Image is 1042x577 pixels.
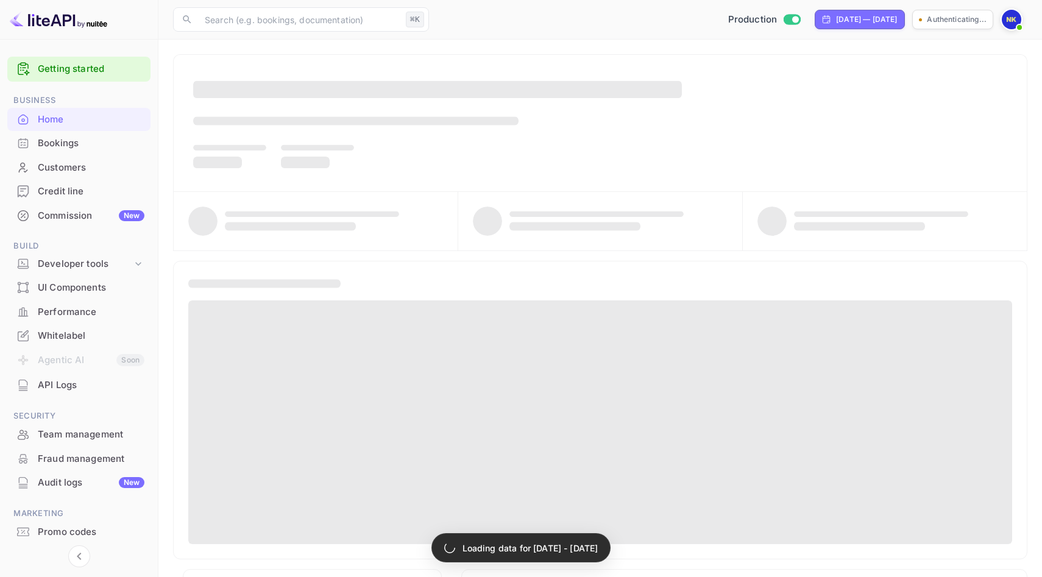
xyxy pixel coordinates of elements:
div: New [119,210,144,221]
a: Promo codes [7,520,151,543]
div: ⌘K [406,12,424,27]
div: Whitelabel [38,329,144,343]
span: Build [7,239,151,253]
a: Audit logsNew [7,471,151,494]
p: Loading data for [DATE] - [DATE] [463,542,598,554]
div: Fraud management [38,452,144,466]
div: Fraud management [7,447,151,471]
button: Collapse navigation [68,545,90,567]
div: UI Components [38,281,144,295]
img: LiteAPI logo [10,10,107,29]
a: Team management [7,423,151,445]
input: Search (e.g. bookings, documentation) [197,7,401,32]
div: API Logs [7,373,151,397]
div: Commission [38,209,144,223]
div: Audit logs [38,476,144,490]
div: Performance [7,300,151,324]
div: Switch to Sandbox mode [723,13,806,27]
a: Whitelabel [7,324,151,347]
span: Security [7,409,151,423]
span: Marketing [7,507,151,520]
div: Team management [7,423,151,447]
div: Home [7,108,151,132]
div: Team management [38,428,144,442]
div: Customers [7,156,151,180]
div: Home [38,113,144,127]
a: Home [7,108,151,130]
div: Audit logsNew [7,471,151,495]
div: UI Components [7,276,151,300]
span: Production [728,13,778,27]
div: Promo codes [38,525,144,539]
img: Nikolas Kampas [1002,10,1021,29]
div: Customers [38,161,144,175]
a: CommissionNew [7,204,151,227]
div: Promo codes [7,520,151,544]
a: UI Components [7,276,151,299]
div: [DATE] — [DATE] [836,14,897,25]
div: Whitelabel [7,324,151,348]
a: API Logs [7,373,151,396]
a: Fraud management [7,447,151,470]
p: Authenticating... [927,14,987,25]
a: Getting started [38,62,144,76]
a: Performance [7,300,151,323]
div: CommissionNew [7,204,151,228]
a: Customers [7,156,151,179]
div: Credit line [7,180,151,204]
div: Developer tools [38,257,132,271]
div: New [119,477,144,488]
span: Business [7,94,151,107]
div: Developer tools [7,253,151,275]
div: Bookings [38,136,144,150]
div: API Logs [38,378,144,392]
div: Performance [38,305,144,319]
div: Bookings [7,132,151,155]
a: Credit line [7,180,151,202]
a: Bookings [7,132,151,154]
div: Getting started [7,57,151,82]
div: Credit line [38,185,144,199]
